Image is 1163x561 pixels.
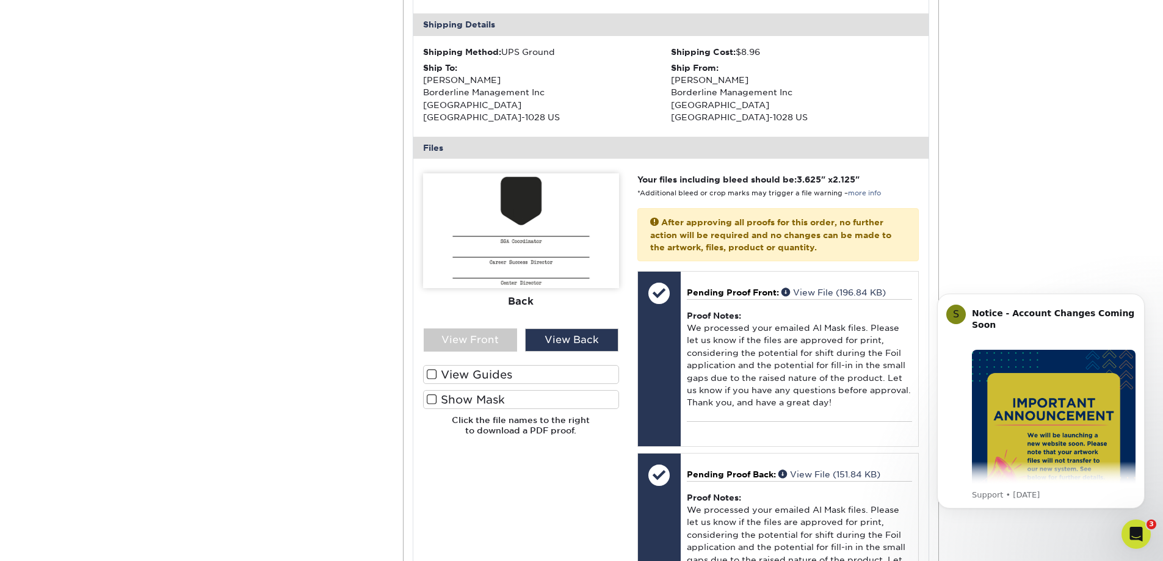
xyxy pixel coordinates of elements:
strong: Ship To: [423,63,457,73]
div: Shipping Details [413,13,929,35]
div: UPS Ground [423,46,671,58]
span: 3 [1147,519,1156,529]
label: View Guides [423,365,619,384]
div: Files [413,137,929,159]
iframe: Intercom notifications message [919,275,1163,528]
span: 2.125 [833,175,855,184]
strong: Ship From: [671,63,719,73]
div: View Back [525,328,618,352]
span: Pending Proof Front: [687,288,779,297]
strong: Proof Notes: [687,311,741,320]
div: Back [423,288,619,315]
h6: Click the file names to the right to download a PDF proof. [423,415,619,445]
small: *Additional bleed or crop marks may trigger a file warning – [637,189,881,197]
a: View File (151.84 KB) [778,469,880,479]
div: [PERSON_NAME] Borderline Management Inc [GEOGRAPHIC_DATA] [GEOGRAPHIC_DATA]-1028 US [423,62,671,124]
div: $8.96 [671,46,919,58]
label: Show Mask [423,390,619,409]
strong: Proof Notes: [687,493,741,502]
strong: Shipping Cost: [671,47,736,57]
div: [PERSON_NAME] Borderline Management Inc [GEOGRAPHIC_DATA] [GEOGRAPHIC_DATA]-1028 US [671,62,919,124]
iframe: Google Customer Reviews [3,524,104,557]
span: 3.625 [797,175,821,184]
strong: Shipping Method: [423,47,501,57]
iframe: Intercom live chat [1121,519,1151,549]
a: View File (196.84 KB) [781,288,886,297]
a: more info [848,189,881,197]
div: We processed your emailed AI Mask files. Please let us know if the files are approved for print, ... [687,299,912,422]
strong: After approving all proofs for this order, no further action will be required and no changes can ... [650,217,891,252]
span: Pending Proof Back: [687,469,776,479]
strong: Your files including bleed should be: " x " [637,175,860,184]
div: View Front [424,328,517,352]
